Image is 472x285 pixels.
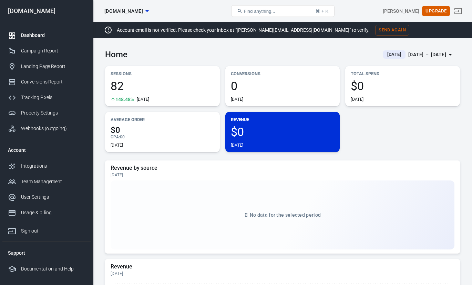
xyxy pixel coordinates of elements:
[231,70,335,77] p: Conversions
[231,116,335,123] p: Revenue
[384,51,404,58] span: [DATE]
[2,142,91,158] li: Account
[21,265,85,273] div: Documentation and Help
[231,80,335,92] span: 0
[105,50,127,59] h3: Home
[21,109,85,117] div: Property Settings
[2,245,91,261] li: Support
[21,178,85,185] div: Team Management
[2,90,91,105] a: Tracking Pixels
[111,126,214,134] span: $0
[2,174,91,189] a: Team Management
[21,227,85,235] div: Sign out
[250,212,321,218] span: No data for the selected period
[21,47,85,55] div: Campaign Report
[117,27,370,34] p: Account email is not verified. Please check your inbox at "[PERSON_NAME][EMAIL_ADDRESS][DOMAIN_NA...
[111,271,454,276] div: [DATE]
[104,7,143,16] span: thedermdetective.com
[231,5,335,17] button: Find anything...⌘ + K
[111,135,120,139] span: CPA :
[408,50,446,59] div: [DATE] － [DATE]
[111,142,123,148] div: [DATE]
[120,135,125,139] span: $0
[137,97,150,102] div: [DATE]
[21,63,85,70] div: Landing Page Report
[21,125,85,132] div: Webhooks (outgoing)
[2,189,91,205] a: User Settings
[422,6,450,17] button: Upgrade
[21,32,85,39] div: Dashboard
[111,263,454,270] h5: Revenue
[2,220,91,239] a: Sign out
[351,97,363,102] div: [DATE]
[351,80,454,92] span: $0
[244,9,275,14] span: Find anything...
[231,97,244,102] div: [DATE]
[111,80,214,92] span: 82
[2,8,91,14] div: [DOMAIN_NAME]
[21,209,85,216] div: Usage & billing
[115,97,134,102] span: 148.48%
[378,49,460,60] button: [DATE][DATE] － [DATE]
[351,70,454,77] p: Total Spend
[316,9,328,14] div: ⌘ + K
[231,126,335,138] span: $0
[450,3,466,19] a: Sign out
[111,116,214,123] p: Average Order
[21,78,85,86] div: Conversions Report
[111,172,454,178] div: [DATE]
[2,74,91,90] a: Conversions Report
[383,8,419,15] div: Account id: dw5IsqUT
[2,28,91,43] a: Dashboard
[231,142,244,148] div: [DATE]
[2,43,91,59] a: Campaign Report
[21,163,85,170] div: Integrations
[2,158,91,174] a: Integrations
[102,5,151,18] button: [DOMAIN_NAME]
[2,59,91,74] a: Landing Page Report
[111,165,454,171] h5: Revenue by source
[21,194,85,201] div: User Settings
[111,70,214,77] p: Sessions
[2,205,91,220] a: Usage & billing
[2,105,91,121] a: Property Settings
[375,25,409,36] button: Send Again
[21,94,85,101] div: Tracking Pixels
[2,121,91,136] a: Webhooks (outgoing)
